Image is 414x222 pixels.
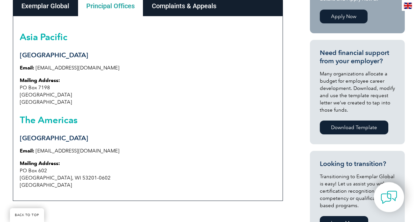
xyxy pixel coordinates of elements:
[381,189,397,206] img: contact-chat.png
[20,77,60,83] strong: Mailing Address:
[320,160,395,168] h3: Looking to transition?
[320,10,368,23] a: Apply Now
[404,3,412,9] img: en
[20,51,276,59] h3: [GEOGRAPHIC_DATA]
[20,160,276,189] p: PO Box 602 [GEOGRAPHIC_DATA], WI 53201-0602 [GEOGRAPHIC_DATA]
[36,148,120,154] a: [EMAIL_ADDRESS][DOMAIN_NAME]
[10,208,44,222] a: BACK TO TOP
[320,121,388,134] a: Download Template
[20,148,34,154] strong: Email:
[36,65,120,71] a: [EMAIL_ADDRESS][DOMAIN_NAME]
[320,70,395,114] p: Many organizations allocate a budget for employee career development. Download, modify and use th...
[20,115,276,125] h2: The Americas
[320,173,395,209] p: Transitioning to Exemplar Global is easy! Let us assist you with our certification recognition, c...
[20,77,276,106] p: PO Box 7198 [GEOGRAPHIC_DATA] [GEOGRAPHIC_DATA]
[320,49,395,65] h3: Need financial support from your employer?
[20,160,60,166] strong: Mailing Address:
[20,32,276,42] h2: Asia Pacific
[20,134,276,142] h3: [GEOGRAPHIC_DATA]
[20,65,34,71] strong: Email:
